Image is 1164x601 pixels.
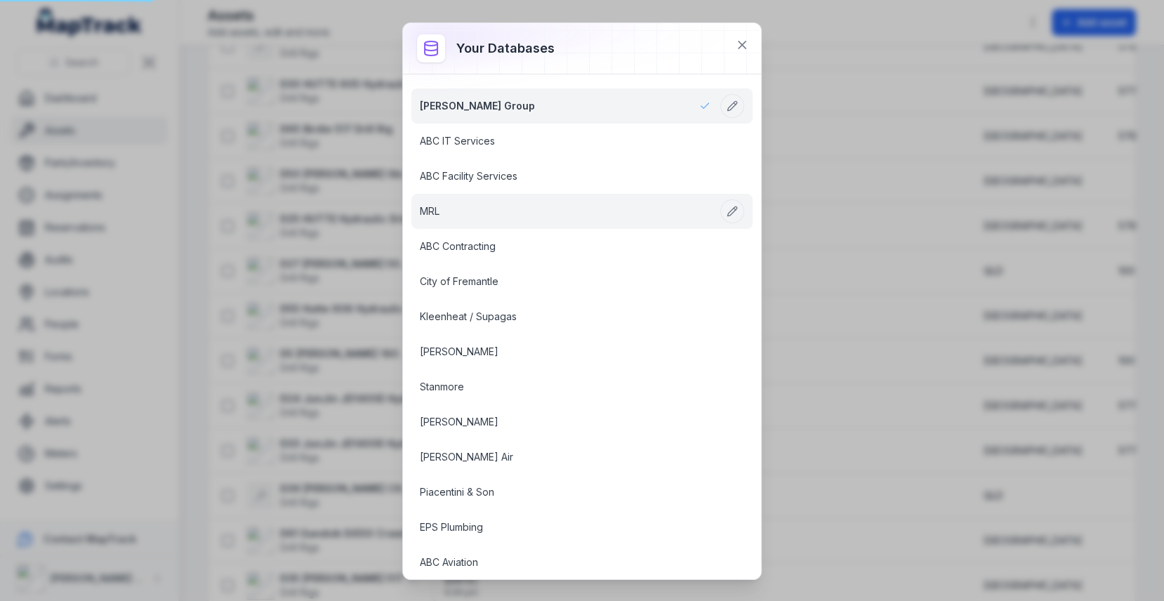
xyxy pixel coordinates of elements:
a: EPS Plumbing [420,520,710,534]
a: City of Fremantle [420,275,710,289]
a: MRL [420,204,710,218]
a: [PERSON_NAME] [420,345,710,359]
a: [PERSON_NAME] Group [420,99,710,113]
a: Piacentini & Son [420,485,710,499]
h3: Your databases [456,39,555,58]
a: [PERSON_NAME] Air [420,450,710,464]
a: Stanmore [420,380,710,394]
a: Kleenheat / Supagas [420,310,710,324]
a: [PERSON_NAME] [420,415,710,429]
a: ABC Facility Services [420,169,710,183]
a: ABC IT Services [420,134,710,148]
a: ABC Contracting [420,239,710,253]
a: ABC Aviation [420,555,710,569]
